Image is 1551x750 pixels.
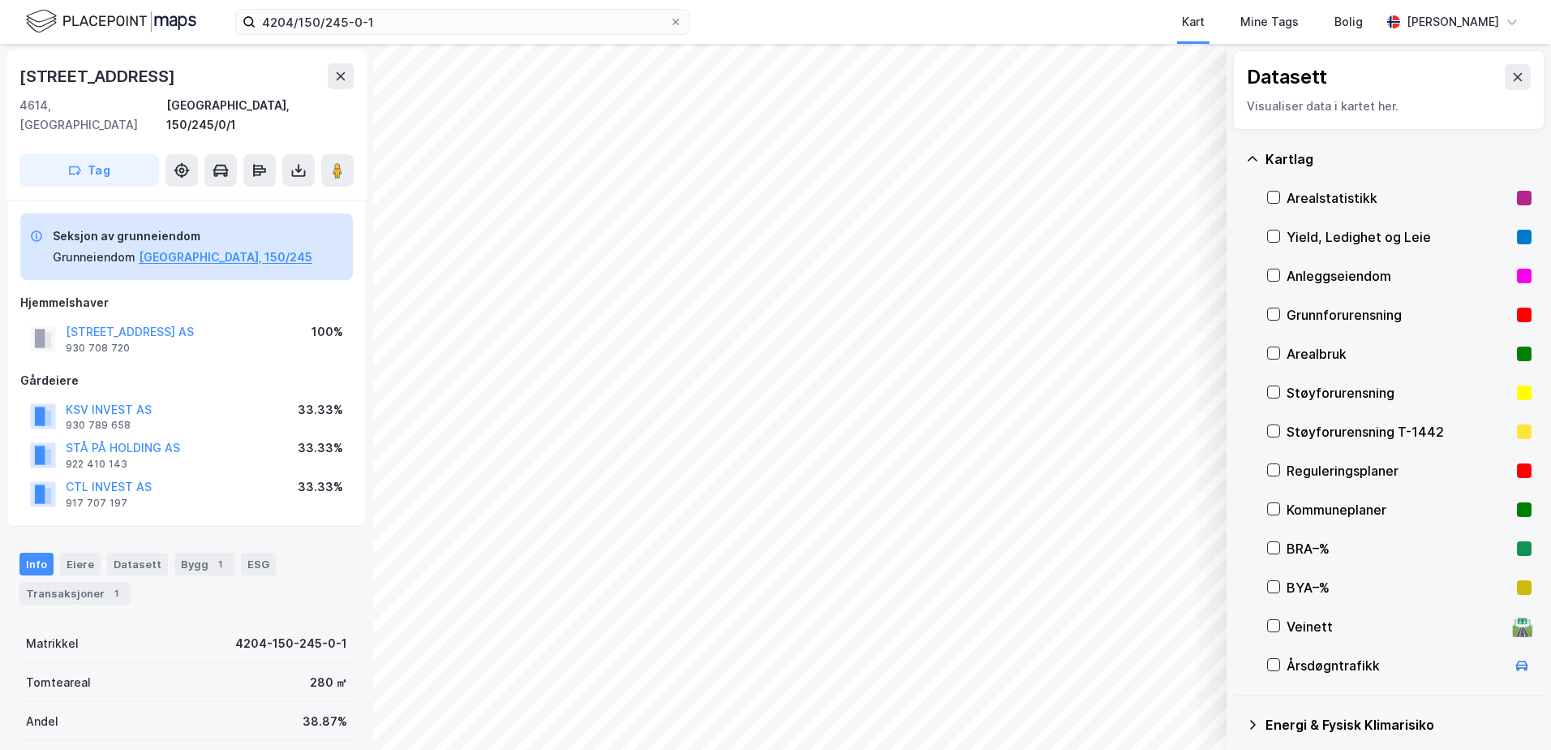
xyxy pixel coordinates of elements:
div: 100% [311,322,343,342]
div: 930 789 658 [66,419,131,432]
div: Kommuneplaner [1287,500,1510,519]
div: Visualiser data i kartet her. [1247,97,1531,116]
div: Anleggseiendom [1287,266,1510,286]
div: Grunnforurensning [1287,305,1510,325]
div: Datasett [107,553,168,575]
div: Andel [26,712,58,731]
div: 33.33% [298,477,343,497]
div: Støyforurensning [1287,383,1510,403]
div: 917 707 197 [66,497,127,510]
iframe: Chat Widget [1470,672,1551,750]
div: [GEOGRAPHIC_DATA], 150/245/0/1 [166,96,354,135]
div: Grunneiendom [53,248,135,267]
div: Gårdeiere [20,371,353,390]
div: 1 [108,585,124,601]
div: Bygg [174,553,234,575]
div: Arealstatistikk [1287,188,1510,208]
div: Seksjon av grunneiendom [53,226,312,246]
div: Veinett [1287,617,1506,636]
div: ESG [241,553,276,575]
div: Reguleringsplaner [1287,461,1510,481]
div: 1 [212,556,228,572]
div: Yield, Ledighet og Leie [1287,227,1510,247]
div: BYA–% [1287,578,1510,597]
div: Tomteareal [26,673,91,692]
div: Matrikkel [26,634,79,653]
button: Tag [19,154,159,187]
div: Datasett [1247,64,1327,90]
div: Info [19,553,54,575]
div: Hjemmelshaver [20,293,353,312]
div: 38.87% [303,712,347,731]
div: Transaksjoner [19,582,131,605]
div: Kart [1182,12,1205,32]
div: Eiere [60,553,101,575]
div: 33.33% [298,400,343,420]
div: Kartlag [1265,149,1532,169]
img: logo.f888ab2527a4732fd821a326f86c7f29.svg [26,7,196,36]
div: Bolig [1334,12,1363,32]
div: [PERSON_NAME] [1407,12,1499,32]
div: [STREET_ADDRESS] [19,63,178,89]
div: 930 708 720 [66,342,130,355]
div: 🛣️ [1511,616,1533,637]
div: 4204-150-245-0-1 [235,634,347,653]
input: Søk på adresse, matrikkel, gårdeiere, leietakere eller personer [256,10,669,34]
div: Mine Tags [1240,12,1299,32]
div: Energi & Fysisk Klimarisiko [1265,715,1532,735]
div: 33.33% [298,438,343,458]
div: BRA–% [1287,539,1510,558]
div: 4614, [GEOGRAPHIC_DATA] [19,96,166,135]
button: [GEOGRAPHIC_DATA], 150/245 [139,248,312,267]
div: Årsdøgntrafikk [1287,656,1506,675]
div: 280 ㎡ [310,673,347,692]
div: Støyforurensning T-1442 [1287,422,1510,442]
div: Arealbruk [1287,344,1510,364]
div: 922 410 143 [66,458,127,471]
